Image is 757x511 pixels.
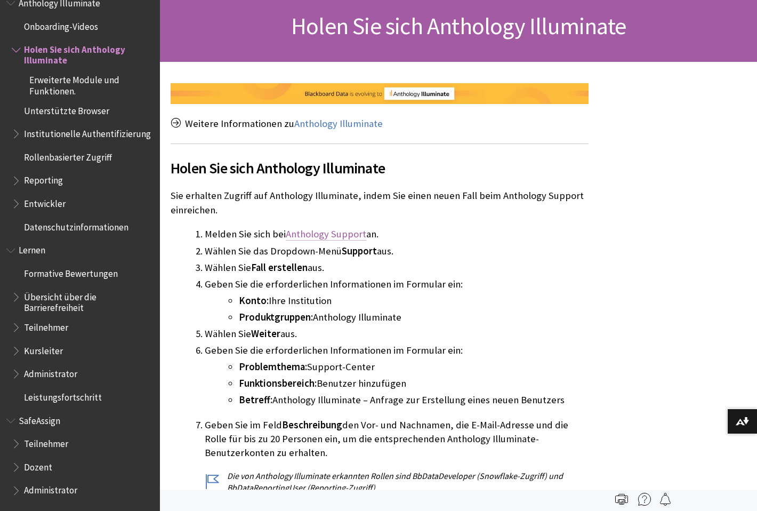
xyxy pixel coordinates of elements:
[205,260,589,275] li: Wählen Sie aus.
[24,195,66,209] span: Entwickler
[205,227,589,242] li: Melden Sie sich bei an.
[239,360,589,374] li: Support-Center
[24,342,63,356] span: Kursleiter
[29,71,152,97] span: Erweiterte Module und Funktionen.
[615,493,628,506] img: Print
[282,419,342,431] span: Beschreibung
[6,412,154,500] nav: Book outline for Blackboard SafeAssign
[291,11,626,41] span: Holen Sie sich Anthology Illuminate
[239,393,589,408] li: Anthology Illuminate – Anfrage zur Erstellung eines neuen Benutzers
[205,244,589,259] li: Wählen Sie das Dropdown-Menü aus.
[24,288,152,313] span: Übersicht über die Barrierefreiheit
[171,117,589,131] p: Weitere Informationen zu
[638,493,651,506] img: More help
[24,41,152,66] span: Holen Sie sich Anthology Illuminate
[24,435,68,449] span: Teilnehmer
[205,343,589,408] li: Geben Sie die erforderlichen Informationen im Formular ein:
[342,245,377,257] span: Support
[239,293,589,308] li: Ihre Institution
[205,470,589,494] p: Die von Anthology Illuminate erkannten Rollen sind BbDataDeveloper (Snowflake-Zugriff) und BbData...
[24,125,151,139] span: Institutionelle Authentifizierung
[24,172,63,186] span: Reporting
[286,228,366,241] a: Anthology Support
[239,377,317,389] span: Funktionsbereich:
[294,117,383,130] a: Anthology Illuminate
[24,102,109,116] span: Unterstützte Browser
[24,482,77,496] span: Administrator
[19,242,45,256] span: Lernen
[171,83,589,104] img: Banner mentioning that Blackboard Data is evolving to Anthology Illuminate
[24,318,68,333] span: Teilnehmer
[24,458,52,473] span: Dozent
[239,294,269,307] span: Konto:
[24,218,128,233] span: Datenschutzinformationen
[239,376,589,391] li: Benutzer hinzufügen
[659,493,672,506] img: Follow this page
[239,311,313,323] span: Produktgruppen:
[24,148,112,163] span: Rollenbasierter Zugriff
[239,310,589,325] li: Anthology Illuminate
[6,242,154,406] nav: Book outline for Blackboard Learn Help
[239,361,307,373] span: Problemthema:
[239,394,272,406] span: Betreff:
[24,265,118,279] span: Formative Bewertungen
[205,277,589,325] li: Geben Sie die erforderlichen Informationen im Formular ein:
[24,18,98,32] span: Onboarding-Videos
[19,412,60,426] span: SafeAssign
[251,328,280,340] span: Weiter
[205,418,589,460] p: Geben Sie im Feld den Vor- und Nachnamen, die E-Mail-Adresse und die Rolle für bis zu 20 Personen...
[24,365,77,379] span: Administrator
[171,143,589,179] h2: Holen Sie sich Anthology Illuminate
[205,326,589,341] li: Wählen Sie aus.
[24,388,102,403] span: Leistungsfortschritt
[251,261,308,274] span: Fall erstellen
[171,189,589,217] p: Sie erhalten Zugriff auf Anthology Illuminate, indem Sie einen neuen Fall beim Anthology Support ...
